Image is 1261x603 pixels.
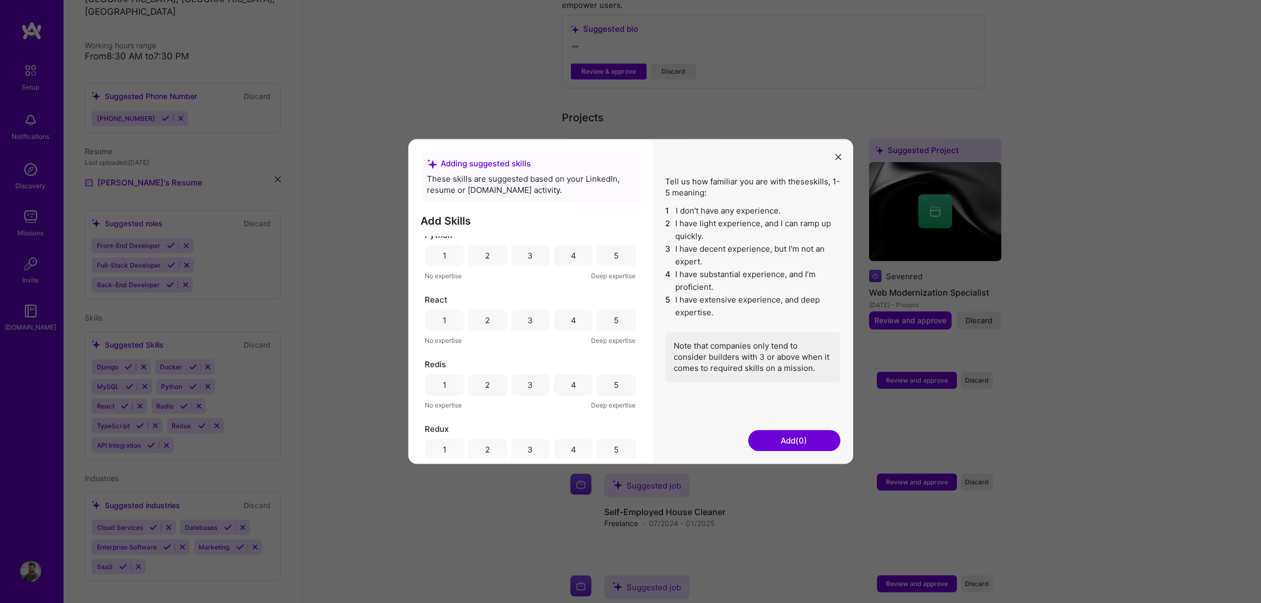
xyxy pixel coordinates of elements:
[485,444,490,455] div: 2
[425,424,449,435] span: Redux
[666,332,840,383] div: Note that companies only tend to consider builders with 3 or above when it comes to required skil...
[666,243,840,269] li: I have decent experience, but I'm not an expert.
[528,379,533,391] div: 3
[443,250,446,261] div: 1
[666,205,840,218] li: I don't have any experience.
[666,205,672,218] span: 1
[443,444,446,455] div: 1
[485,315,490,326] div: 2
[421,215,640,228] h3: Add Skills
[528,444,533,455] div: 3
[614,315,619,326] div: 5
[427,158,634,170] div: Adding suggested skills
[427,174,634,196] div: These skills are suggested based on your LinkedIn, resume or [DOMAIN_NAME] activity.
[614,379,619,391] div: 5
[443,315,446,326] div: 1
[592,400,636,411] span: Deep expertise
[571,444,576,455] div: 4
[571,250,576,261] div: 4
[614,444,619,455] div: 5
[571,315,576,326] div: 4
[666,269,840,294] li: I have substantial experience, and I’m proficient.
[592,335,636,347] span: Deep expertise
[528,250,533,261] div: 3
[408,139,853,464] div: modal
[425,359,446,370] span: Redis
[666,218,840,243] li: I have light experience, and I can ramp up quickly.
[666,176,840,383] div: Tell us how familiar you are with these skills , 1-5 meaning:
[666,243,672,269] span: 3
[485,379,490,391] div: 2
[592,271,636,282] span: Deep expertise
[571,379,576,391] div: 4
[528,315,533,326] div: 3
[748,430,840,451] button: Add(0)
[666,294,672,320] span: 5
[425,271,462,282] span: No expertise
[425,335,462,347] span: No expertise
[614,250,619,261] div: 5
[666,218,672,243] span: 2
[666,269,672,294] span: 4
[835,154,842,160] i: icon Close
[443,379,446,391] div: 1
[666,294,840,320] li: I have extensive experience, and deep expertise.
[425,295,448,306] span: React
[427,159,437,169] i: icon SuggestedTeams
[485,250,490,261] div: 2
[425,400,462,411] span: No expertise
